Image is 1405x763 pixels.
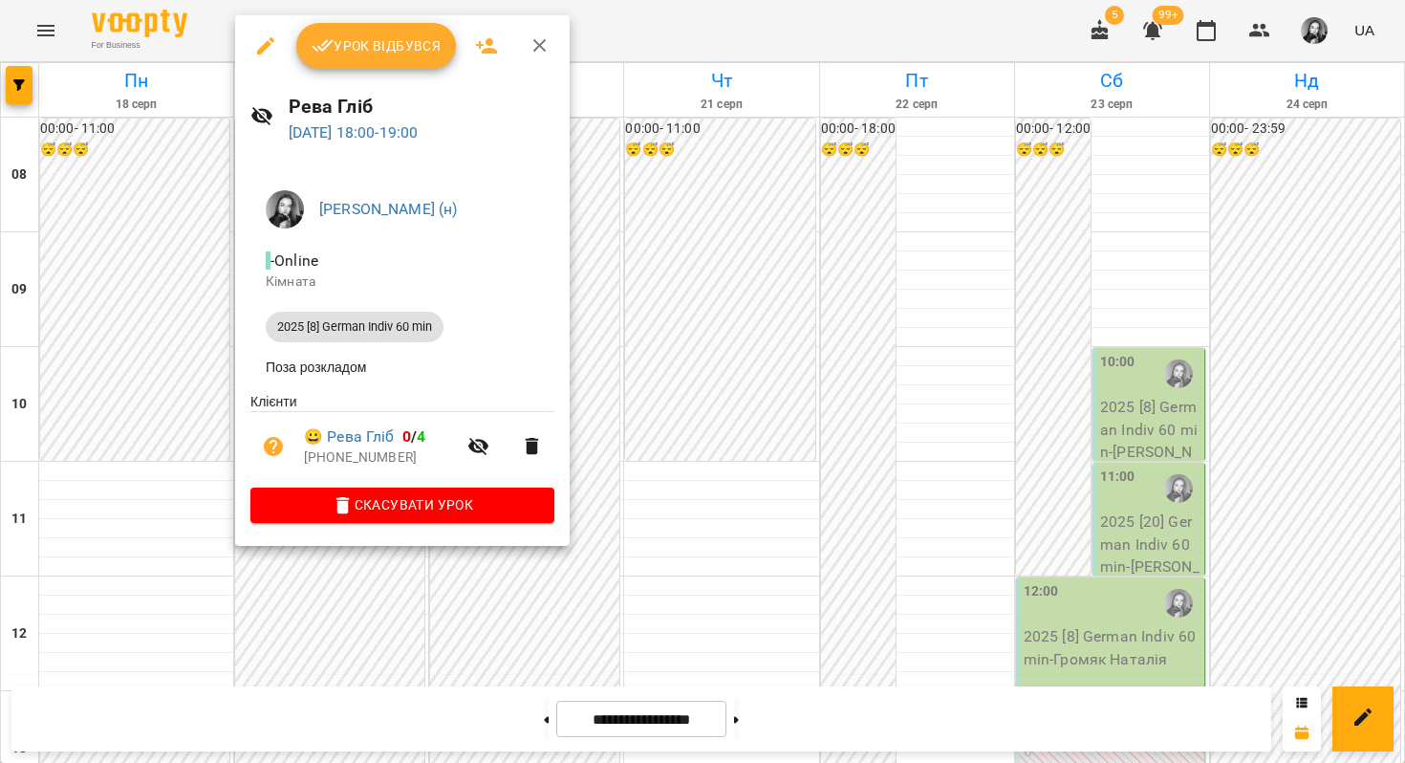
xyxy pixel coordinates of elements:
[402,427,411,446] span: 0
[289,92,555,121] h6: Рева Гліб
[250,350,554,384] li: Поза розкладом
[266,251,322,270] span: - Online
[417,427,425,446] span: 4
[304,448,456,468] p: [PHONE_NUMBER]
[250,488,554,522] button: Скасувати Урок
[304,425,395,448] a: 😀 Рева Гліб
[266,272,539,292] p: Кімната
[266,190,304,229] img: 9e1ebfc99129897ddd1a9bdba1aceea8.jpg
[296,23,457,69] button: Урок відбувся
[266,493,539,516] span: Скасувати Урок
[312,34,442,57] span: Урок відбувся
[266,318,443,336] span: 2025 [8] German Indiv 60 min
[250,424,296,469] button: Візит ще не сплачено. Додати оплату?
[402,427,425,446] b: /
[319,200,458,218] a: [PERSON_NAME] (н)
[250,392,554,488] ul: Клієнти
[289,123,419,142] a: [DATE] 18:00-19:00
